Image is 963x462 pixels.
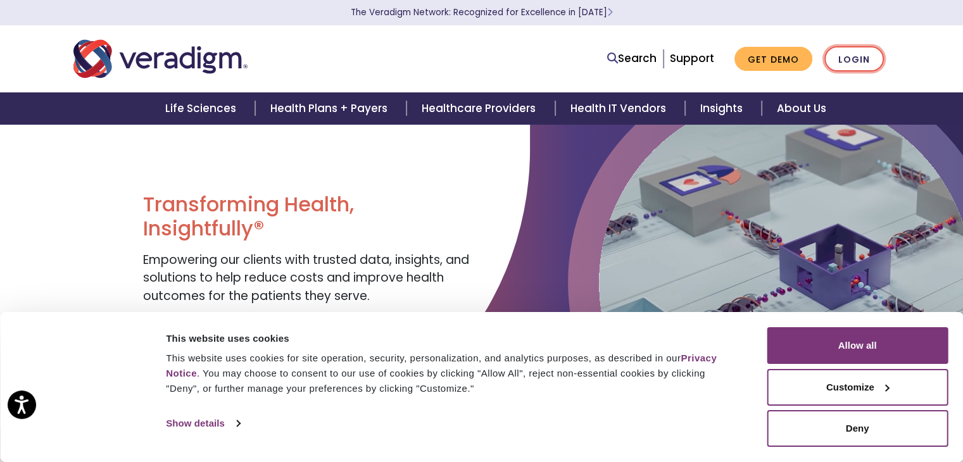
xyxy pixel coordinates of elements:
a: Get Demo [734,47,812,72]
a: The Veradigm Network: Recognized for Excellence in [DATE]Learn More [351,6,613,18]
a: Login [824,46,884,72]
div: This website uses cookies for site operation, security, personalization, and analytics purposes, ... [166,351,738,396]
button: Allow all [767,327,948,364]
span: Learn More [607,6,613,18]
a: Insights [685,92,762,125]
a: Healthcare Providers [406,92,555,125]
a: Search [607,50,657,67]
div: This website uses cookies [166,331,738,346]
a: Show details [166,414,239,433]
h1: Transforming Health, Insightfully® [142,192,472,241]
a: Life Sciences [150,92,255,125]
a: Health IT Vendors [555,92,685,125]
img: Veradigm logo [73,38,248,80]
button: Deny [767,410,948,447]
a: Support [670,51,714,66]
span: Empowering our clients with trusted data, insights, and solutions to help reduce costs and improv... [142,251,469,304]
button: Customize [767,369,948,406]
a: Health Plans + Payers [255,92,406,125]
a: About Us [762,92,841,125]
